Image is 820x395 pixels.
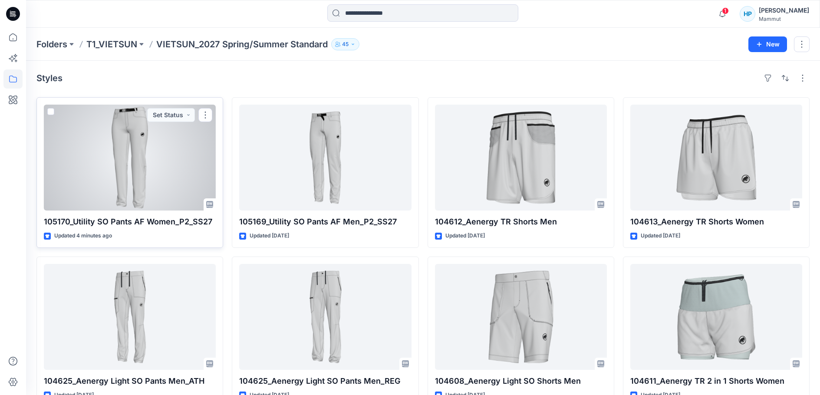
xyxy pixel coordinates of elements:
p: Updated [DATE] [641,231,680,240]
a: 104611_Aenergy TR 2 in 1 Shorts Women [630,264,802,370]
div: [PERSON_NAME] [759,5,809,16]
p: 45 [342,39,349,49]
a: 104625_Aenergy Light SO Pants Men_ATH [44,264,216,370]
p: 105170_Utility SO Pants AF Women_P2_SS27 [44,216,216,228]
p: 104613_Aenergy TR Shorts Women [630,216,802,228]
p: 104608_Aenergy Light SO Shorts Men [435,375,607,387]
h4: Styles [36,73,63,83]
a: T1_VIETSUN [86,38,137,50]
div: HP [740,6,755,22]
a: 104612_Aenergy TR Shorts Men [435,105,607,211]
p: VIETSUN_2027 Spring/Summer Standard [156,38,328,50]
p: 104625_Aenergy Light SO Pants Men_REG [239,375,411,387]
a: 105170_Utility SO Pants AF Women_P2_SS27 [44,105,216,211]
button: New [748,36,787,52]
a: Folders [36,38,67,50]
a: 105169_Utility SO Pants AF Men_P2_SS27 [239,105,411,211]
p: 104625_Aenergy Light SO Pants Men_ATH [44,375,216,387]
div: Mammut [759,16,809,22]
p: 104611_Aenergy TR 2 in 1 Shorts Women [630,375,802,387]
a: 104625_Aenergy Light SO Pants Men_REG [239,264,411,370]
p: 104612_Aenergy TR Shorts Men [435,216,607,228]
button: 45 [331,38,359,50]
a: 104613_Aenergy TR Shorts Women [630,105,802,211]
p: Updated [DATE] [250,231,289,240]
p: Updated 4 minutes ago [54,231,112,240]
p: Updated [DATE] [445,231,485,240]
a: 104608_Aenergy Light SO Shorts Men [435,264,607,370]
span: 1 [722,7,729,14]
p: 105169_Utility SO Pants AF Men_P2_SS27 [239,216,411,228]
